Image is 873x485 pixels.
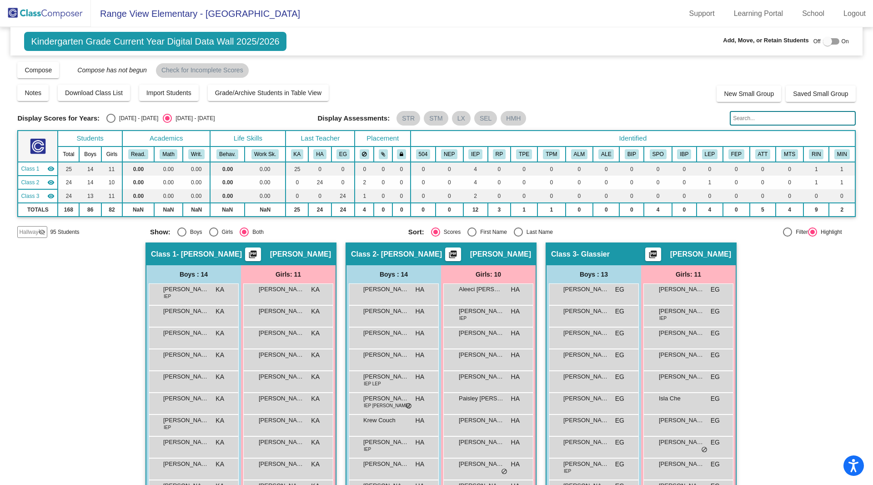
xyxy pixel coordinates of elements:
[363,307,409,316] span: [PERSON_NAME]
[308,189,331,203] td: 0
[829,203,855,217] td: 2
[829,147,855,162] th: Math Intervention
[355,189,374,203] td: 1
[210,162,244,176] td: 0.00
[488,203,511,217] td: 3
[311,328,320,338] span: KA
[25,66,52,74] span: Compose
[803,203,829,217] td: 9
[128,149,148,159] button: Read.
[47,179,55,186] mat-icon: visibility
[659,307,704,316] span: [PERSON_NAME]
[516,149,532,159] button: TPE
[247,250,258,263] mat-icon: picture_as_pdf
[331,189,355,203] td: 24
[286,162,308,176] td: 25
[392,176,411,189] td: 0
[842,37,849,45] span: On
[436,162,463,176] td: 0
[91,6,300,21] span: Range View Elementary - [GEOGRAPHIC_DATA]
[115,114,158,122] div: [DATE] - [DATE]
[566,203,593,217] td: 0
[644,162,672,176] td: 0
[408,227,660,237] mat-radio-group: Select an option
[164,293,171,300] span: IEP
[374,162,392,176] td: 0
[331,162,355,176] td: 0
[245,203,286,217] td: NaN
[392,203,411,217] td: 0
[463,203,488,217] td: 12
[411,176,436,189] td: 0
[355,203,374,217] td: 4
[79,189,101,203] td: 13
[58,162,79,176] td: 25
[488,147,511,162] th: Read Plan
[24,32,286,51] span: Kindergarten Grade Current Year Digital Data Wall 2025/2026
[308,147,331,162] th: Holly Anderson
[615,328,624,338] span: EG
[396,111,420,126] mat-chip: STR
[488,162,511,176] td: 0
[803,176,829,189] td: 1
[566,147,593,162] th: Advanced Learning Plan Math
[615,285,624,294] span: EG
[803,147,829,162] th: Reading Intervention
[537,203,565,217] td: 1
[308,203,331,217] td: 24
[619,176,644,189] td: 0
[122,203,154,217] td: NaN
[50,228,79,236] span: 95 Students
[750,176,776,189] td: 0
[18,203,58,217] td: TOTALS
[101,162,122,176] td: 11
[470,250,531,259] span: [PERSON_NAME]
[829,176,855,189] td: 1
[511,285,520,294] span: HA
[697,147,723,162] th: English Language Learner Limited English Proficiency
[101,147,122,162] th: Girls
[331,147,355,162] th: Erin Glassier
[776,147,803,162] th: MTSS - brought to team previously
[21,192,39,200] span: Class 3
[218,228,233,236] div: Girls
[817,228,842,236] div: Highlight
[463,162,488,176] td: 4
[259,307,304,316] span: [PERSON_NAME]
[750,203,776,217] td: 5
[150,228,171,236] span: Show:
[644,189,672,203] td: 0
[537,147,565,162] th: Talent Pool Math
[755,149,770,159] button: ATT
[79,147,101,162] th: Boys
[17,62,59,78] button: Compose
[122,176,154,189] td: 0.00
[183,203,210,217] td: NaN
[183,176,210,189] td: 0.00
[563,285,609,294] span: [PERSON_NAME]
[18,189,58,203] td: Erin Glassier - Glassier
[697,176,723,189] td: 1
[58,85,130,101] button: Download Class List
[650,149,667,159] button: SPO
[150,227,401,237] mat-radio-group: Select an option
[38,228,45,236] mat-icon: visibility_off
[566,162,593,176] td: 0
[318,114,390,122] span: Display Assessments:
[537,176,565,189] td: 0
[411,131,855,147] th: Identified
[154,176,183,189] td: 0.00
[216,307,224,316] span: KA
[47,165,55,172] mat-icon: visibility
[724,90,774,97] span: New Small Group
[351,250,376,259] span: Class 2
[58,203,79,217] td: 168
[392,147,411,162] th: Keep with teacher
[672,176,697,189] td: 0
[79,203,101,217] td: 86
[436,189,463,203] td: 0
[58,131,122,147] th: Students
[463,147,488,162] th: Individualized Education Plan other than Speech
[440,228,461,236] div: Scores
[160,149,177,159] button: Math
